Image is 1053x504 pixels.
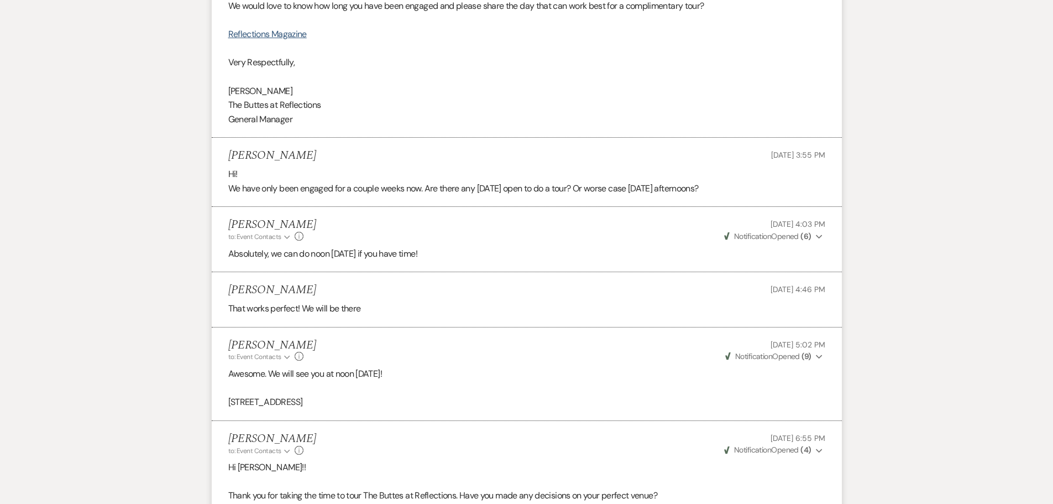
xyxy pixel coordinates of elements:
p: Thank you for taking the time to tour The Buttes at Reflections. Have you made any decisions on y... [228,489,825,503]
span: Notification [735,351,772,361]
span: Notification [734,231,771,241]
span: to: Event Contacts [228,446,281,455]
a: Reflections Magazine [228,28,307,40]
p: We have only been engaged for a couple weeks now. Are there any [DATE] open to do a tour? Or wors... [228,181,825,196]
p: Very Respectfully, [228,55,825,70]
strong: ( 9 ) [801,351,811,361]
button: NotificationOpened (4) [722,444,825,456]
p: General Manager [228,112,825,127]
span: [DATE] 4:03 PM [771,219,825,229]
p: [PERSON_NAME] [228,84,825,98]
p: Absolutely, we can do noon [DATE] if you have time! [228,247,825,261]
p: Hi! [228,167,825,181]
h5: [PERSON_NAME] [228,339,316,352]
p: Awesome. We will see you at noon [DATE]! [228,367,825,381]
span: Notification [734,445,771,455]
span: Opened [725,351,811,361]
button: to: Event Contacts [228,446,292,456]
span: [DATE] 5:02 PM [771,340,825,350]
button: to: Event Contacts [228,352,292,362]
button: NotificationOpened (6) [722,231,825,242]
h5: [PERSON_NAME] [228,283,316,297]
h5: [PERSON_NAME] [228,432,316,446]
span: Opened [724,231,811,241]
span: Opened [724,445,811,455]
span: to: Event Contacts [228,232,281,241]
button: to: Event Contacts [228,232,292,242]
span: to: Event Contacts [228,352,281,361]
h5: [PERSON_NAME] [228,218,316,232]
strong: ( 4 ) [800,445,811,455]
button: NotificationOpened (9) [724,351,825,362]
strong: ( 6 ) [800,231,811,241]
span: [DATE] 6:55 PM [771,433,825,443]
span: [DATE] 3:55 PM [771,150,825,160]
p: The Buttes at Reflections [228,98,825,112]
h5: [PERSON_NAME] [228,149,316,163]
span: [DATE] 4:46 PM [771,284,825,294]
p: Hi [PERSON_NAME]!! [228,460,825,475]
p: [STREET_ADDRESS] [228,395,825,409]
p: That works perfect! We will be there [228,302,825,316]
